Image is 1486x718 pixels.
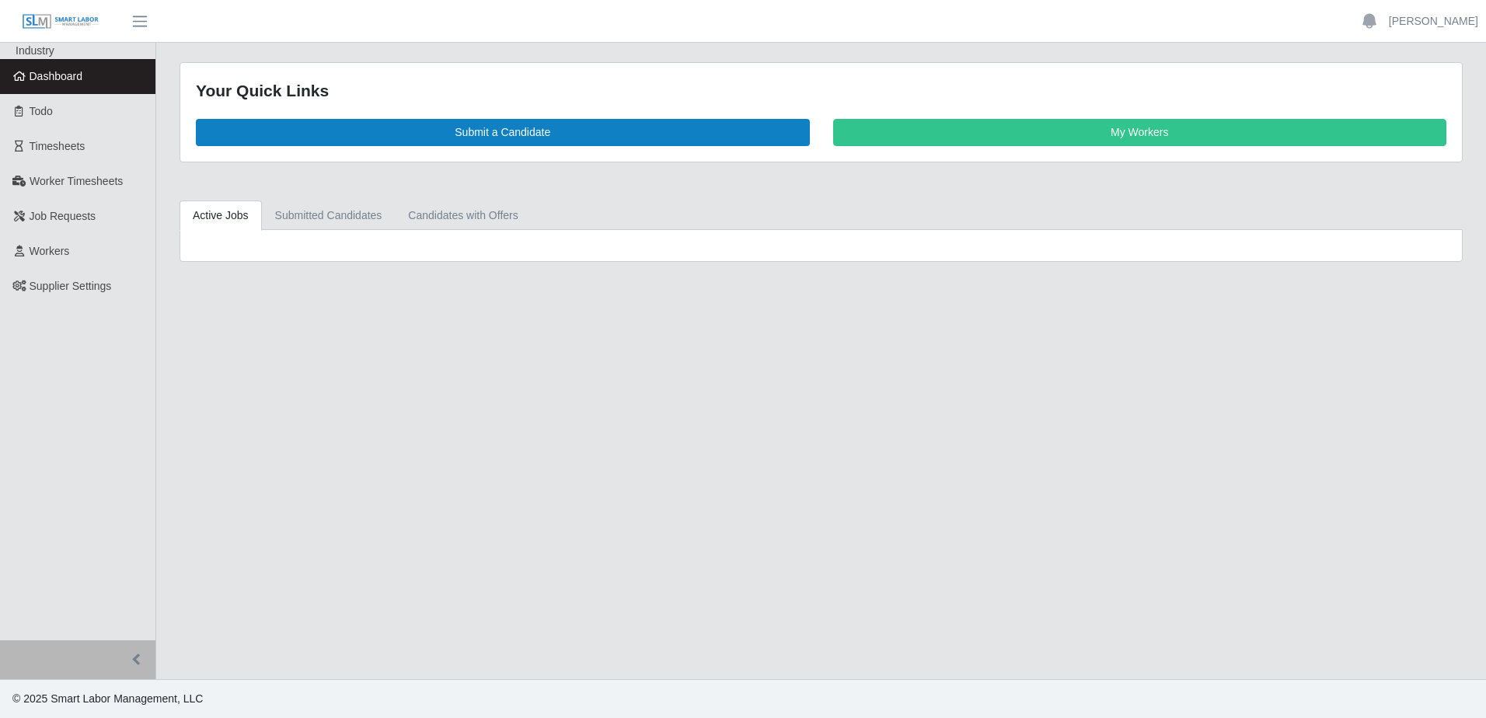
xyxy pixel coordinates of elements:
a: Submit a Candidate [196,119,810,146]
span: Worker Timesheets [30,175,123,187]
a: Submitted Candidates [262,200,396,231]
span: Workers [30,245,70,257]
img: SLM Logo [22,13,99,30]
a: Active Jobs [180,200,262,231]
span: Timesheets [30,140,85,152]
span: Industry [16,44,54,57]
a: My Workers [833,119,1447,146]
a: [PERSON_NAME] [1389,13,1478,30]
div: Your Quick Links [196,78,1446,103]
a: Candidates with Offers [395,200,531,231]
span: Supplier Settings [30,280,112,292]
span: Dashboard [30,70,83,82]
span: Todo [30,105,53,117]
span: Job Requests [30,210,96,222]
span: © 2025 Smart Labor Management, LLC [12,692,203,705]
